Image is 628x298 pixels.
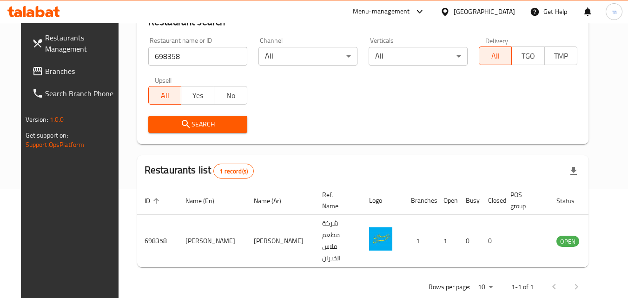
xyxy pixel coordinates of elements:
div: Export file [562,160,585,182]
span: TGO [516,49,541,63]
span: Version: [26,113,48,126]
button: Yes [181,86,214,105]
div: All [258,47,357,66]
div: Menu-management [353,6,410,17]
span: m [611,7,617,17]
td: 698358 [137,215,178,267]
div: All [369,47,468,66]
th: Closed [481,186,503,215]
th: Open [436,186,458,215]
a: Search Branch Phone [25,82,126,105]
td: شركة مطعم ملاس الخيران [315,215,362,267]
td: 1 [436,215,458,267]
button: TGO [511,46,545,65]
span: OPEN [556,236,579,247]
span: No [218,89,244,102]
span: Restaurants Management [45,32,119,54]
label: Delivery [485,37,509,44]
td: [PERSON_NAME] [246,215,315,267]
td: 1 [403,215,436,267]
button: All [148,86,182,105]
a: Support.OpsPlatform [26,139,85,151]
th: Logo [362,186,403,215]
span: Name (En) [185,195,226,206]
span: Branches [45,66,119,77]
button: No [214,86,247,105]
label: Upsell [155,77,172,83]
h2: Restaurants list [145,163,254,179]
th: Busy [458,186,481,215]
h2: Restaurant search [148,15,578,29]
a: Branches [25,60,126,82]
span: ID [145,195,162,206]
td: [PERSON_NAME] [178,215,246,267]
div: Rows per page: [474,280,496,294]
span: 1.0.0 [50,113,64,126]
button: All [479,46,512,65]
div: [GEOGRAPHIC_DATA] [454,7,515,17]
span: Search [156,119,240,130]
span: Status [556,195,587,206]
input: Search for restaurant name or ID.. [148,47,247,66]
img: Millas Alkhairan [369,227,392,251]
p: 1-1 of 1 [511,281,534,293]
span: Get support on: [26,129,68,141]
span: Yes [185,89,211,102]
div: Total records count [213,164,254,179]
span: Search Branch Phone [45,88,119,99]
span: 1 record(s) [214,167,253,176]
th: Branches [403,186,436,215]
button: TMP [544,46,578,65]
span: All [483,49,509,63]
td: 0 [481,215,503,267]
span: TMP [549,49,574,63]
td: 0 [458,215,481,267]
a: Restaurants Management [25,26,126,60]
span: Ref. Name [322,189,350,212]
span: Name (Ar) [254,195,293,206]
button: Search [148,116,247,133]
span: POS group [510,189,538,212]
p: Rows per page: [429,281,470,293]
span: All [152,89,178,102]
